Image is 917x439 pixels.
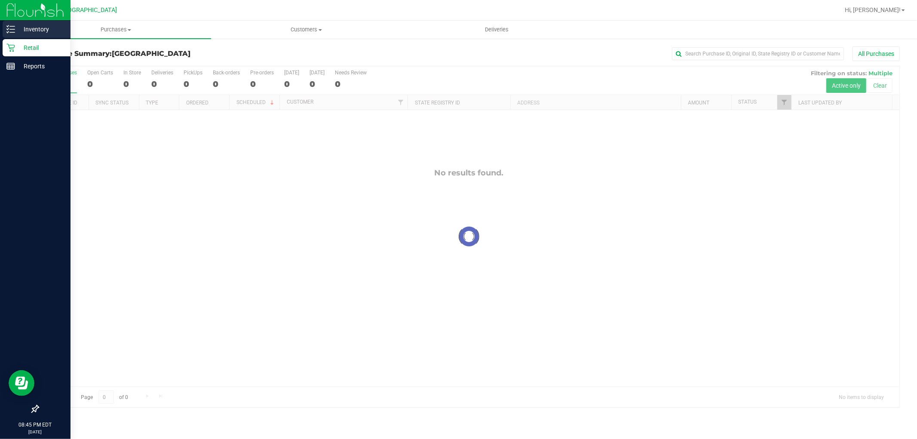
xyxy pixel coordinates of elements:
p: 08:45 PM EDT [4,421,67,429]
a: Purchases [21,21,211,39]
span: Purchases [21,26,211,34]
p: Inventory [15,24,67,34]
p: Retail [15,43,67,53]
span: [GEOGRAPHIC_DATA] [58,6,117,14]
input: Search Purchase ID, Original ID, State Registry ID or Customer Name... [672,47,844,60]
span: Customers [212,26,401,34]
span: Deliveries [473,26,520,34]
button: All Purchases [853,46,900,61]
a: Customers [211,21,402,39]
h3: Purchase Summary: [38,50,325,58]
span: [GEOGRAPHIC_DATA] [112,49,190,58]
p: Reports [15,61,67,71]
p: [DATE] [4,429,67,435]
iframe: Resource center [9,370,34,396]
a: Deliveries [402,21,592,39]
inline-svg: Reports [6,62,15,71]
inline-svg: Inventory [6,25,15,34]
inline-svg: Retail [6,43,15,52]
span: Hi, [PERSON_NAME]! [845,6,901,13]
